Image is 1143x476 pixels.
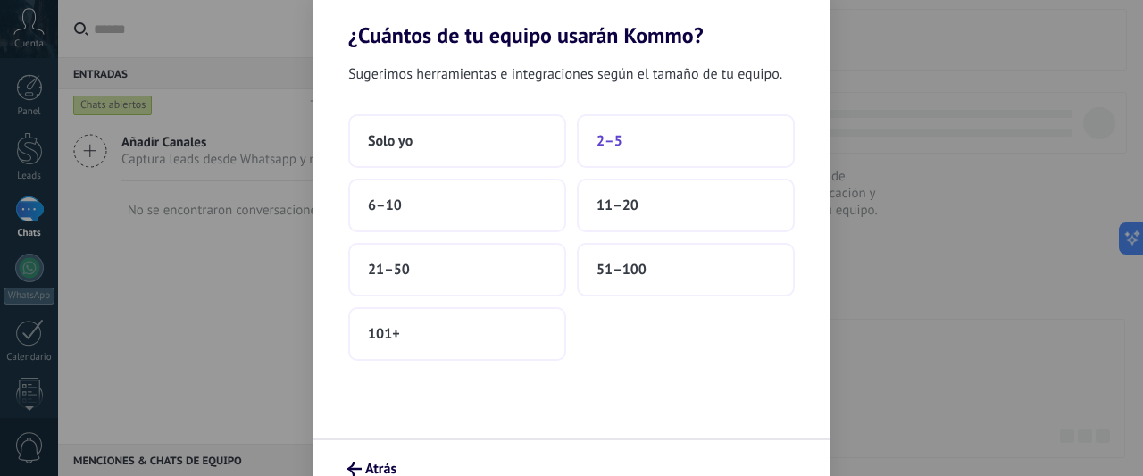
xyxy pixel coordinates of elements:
span: Atrás [365,463,396,475]
span: 101+ [368,325,400,343]
span: 51–100 [597,261,647,279]
span: Sugerimos herramientas e integraciones según el tamaño de tu equipo. [348,63,782,86]
button: 11–20 [577,179,795,232]
span: 21–50 [368,261,410,279]
button: 2–5 [577,114,795,168]
span: Solo yo [368,132,413,150]
span: 2–5 [597,132,622,150]
button: 101+ [348,307,566,361]
button: 6–10 [348,179,566,232]
button: 21–50 [348,243,566,296]
span: 11–20 [597,196,638,214]
span: 6–10 [368,196,402,214]
button: Solo yo [348,114,566,168]
button: 51–100 [577,243,795,296]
